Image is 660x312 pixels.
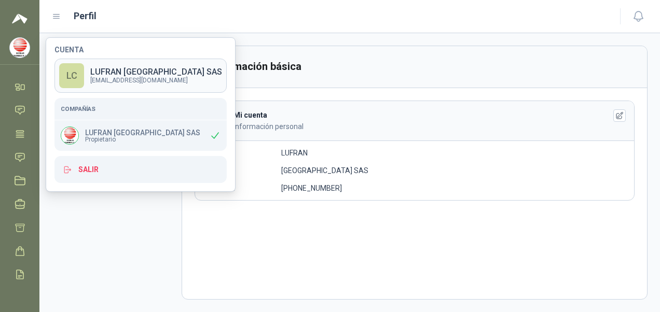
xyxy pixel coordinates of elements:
div: Company LogoLUFRAN [GEOGRAPHIC_DATA] SASPropietario [54,120,227,151]
h3: Información básica [210,59,302,75]
div: LC [59,63,84,88]
span: Propietario [85,136,200,143]
h5: Compañías [61,104,221,114]
p: LUFRAN [281,147,308,159]
h4: Cuenta [54,46,227,53]
img: Company Logo [10,38,30,58]
p: Información personal [233,121,589,132]
img: Logo peakr [12,12,27,25]
p: [GEOGRAPHIC_DATA] SAS [281,165,368,176]
p: [EMAIL_ADDRESS][DOMAIN_NAME] [90,77,222,83]
h1: Perfil [74,9,97,23]
img: Company Logo [61,127,78,144]
b: Mi cuenta [233,111,267,119]
a: LCLUFRAN [GEOGRAPHIC_DATA] SAS[EMAIL_ADDRESS][DOMAIN_NAME] [54,59,227,93]
p: [PHONE_NUMBER] [281,182,342,194]
p: LUFRAN [GEOGRAPHIC_DATA] SAS [90,68,222,76]
p: LUFRAN [GEOGRAPHIC_DATA] SAS [85,129,200,136]
button: Salir [54,156,227,183]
